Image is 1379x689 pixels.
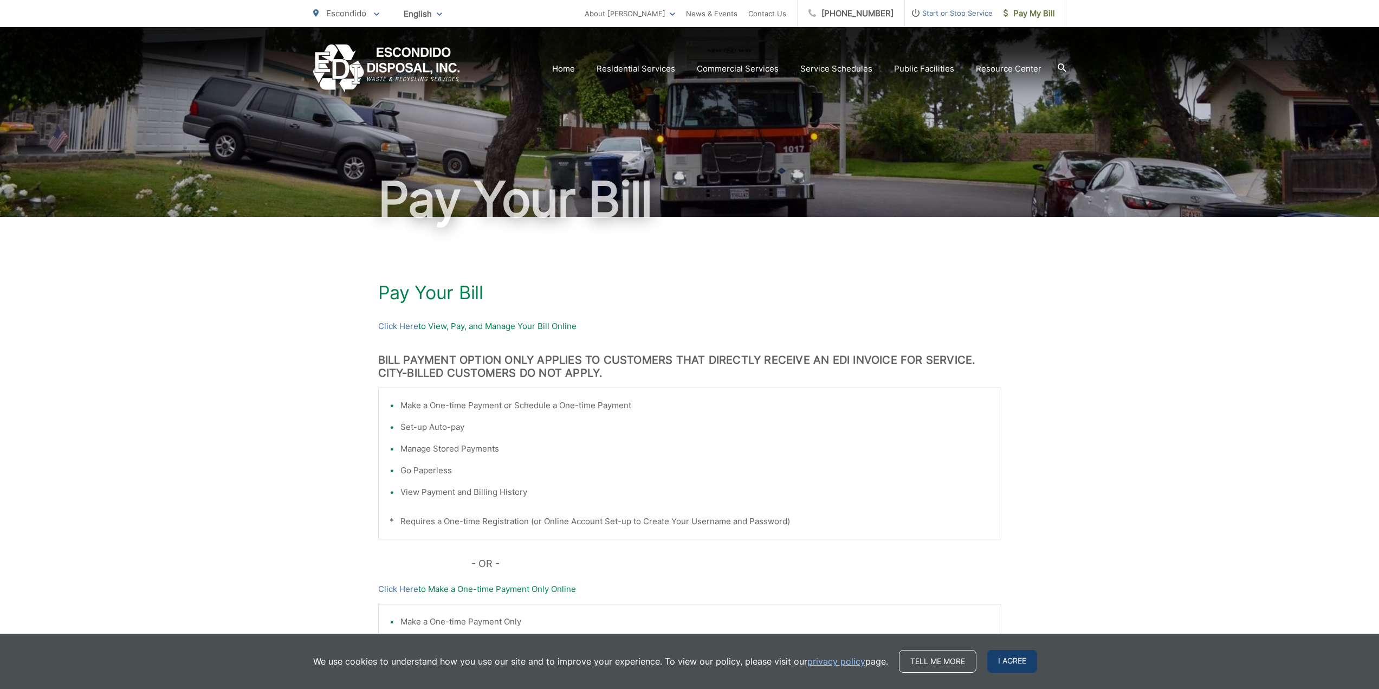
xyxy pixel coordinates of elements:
p: * Requires a One-time Registration (or Online Account Set-up to Create Your Username and Password) [390,515,990,528]
h1: Pay Your Bill [378,282,1001,304]
span: I agree [987,650,1037,673]
span: Pay My Bill [1004,7,1055,20]
li: Go Paperless [400,464,990,477]
li: Make a One-time Payment Only [400,615,990,628]
a: About [PERSON_NAME] [585,7,675,20]
li: Make a One-time Payment or Schedule a One-time Payment [400,399,990,412]
a: Residential Services [597,62,675,75]
a: Public Facilities [894,62,954,75]
a: Commercial Services [697,62,779,75]
a: News & Events [686,7,737,20]
a: Contact Us [748,7,786,20]
a: EDCD logo. Return to the homepage. [313,44,460,93]
span: English [396,4,450,23]
h3: BILL PAYMENT OPTION ONLY APPLIES TO CUSTOMERS THAT DIRECTLY RECEIVE AN EDI INVOICE FOR SERVICE. C... [378,353,1001,379]
li: View Payment and Billing History [400,486,990,499]
li: Manage Stored Payments [400,442,990,455]
p: to View, Pay, and Manage Your Bill Online [378,320,1001,333]
a: Service Schedules [800,62,872,75]
a: Tell me more [899,650,976,673]
p: - OR - [471,556,1001,572]
a: Resource Center [976,62,1041,75]
a: Click Here [378,583,418,596]
h1: Pay Your Bill [313,172,1066,227]
span: Escondido [326,8,366,18]
a: Home [552,62,575,75]
li: Set-up Auto-pay [400,421,990,434]
p: to Make a One-time Payment Only Online [378,583,1001,596]
a: privacy policy [807,655,865,668]
p: We use cookies to understand how you use our site and to improve your experience. To view our pol... [313,655,888,668]
a: Click Here [378,320,418,333]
